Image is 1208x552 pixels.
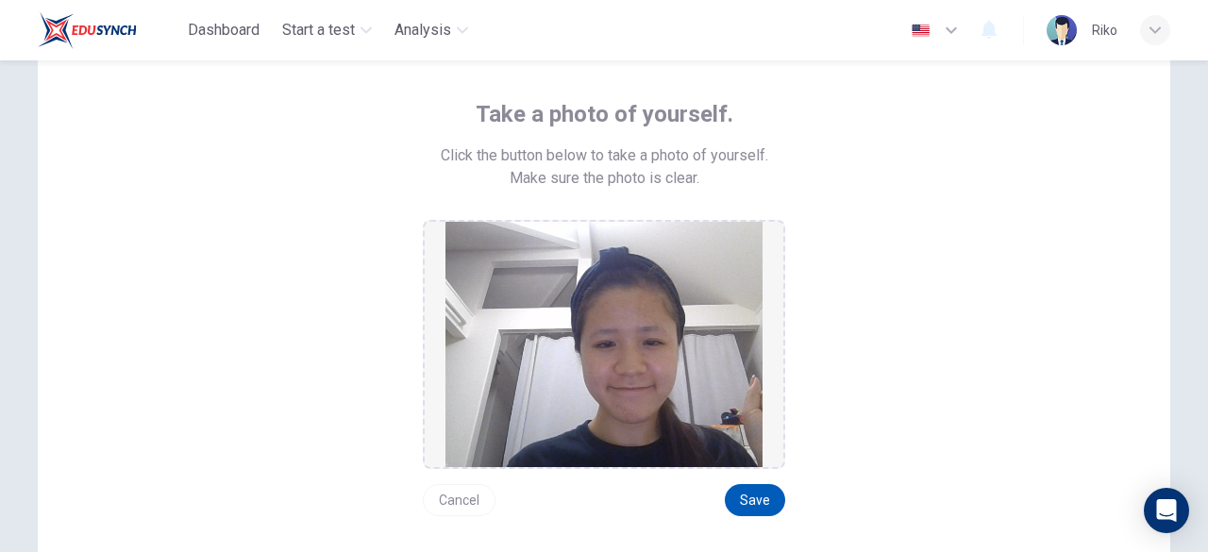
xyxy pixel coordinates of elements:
span: Click the button below to take a photo of yourself. [441,144,768,167]
span: Start a test [282,19,355,42]
div: Riko [1092,19,1117,42]
img: en [909,24,932,38]
button: Analysis [387,13,476,47]
div: Open Intercom Messenger [1144,488,1189,533]
img: EduSynch logo [38,11,137,49]
a: EduSynch logo [38,11,180,49]
span: Dashboard [188,19,260,42]
button: Start a test [275,13,379,47]
span: Take a photo of yourself. [476,99,733,129]
span: Make sure the photo is clear. [510,167,699,190]
button: Save [725,484,785,516]
button: Cancel [423,484,495,516]
img: preview screemshot [445,222,763,467]
img: Profile picture [1047,15,1077,45]
button: Dashboard [180,13,267,47]
span: Analysis [394,19,451,42]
